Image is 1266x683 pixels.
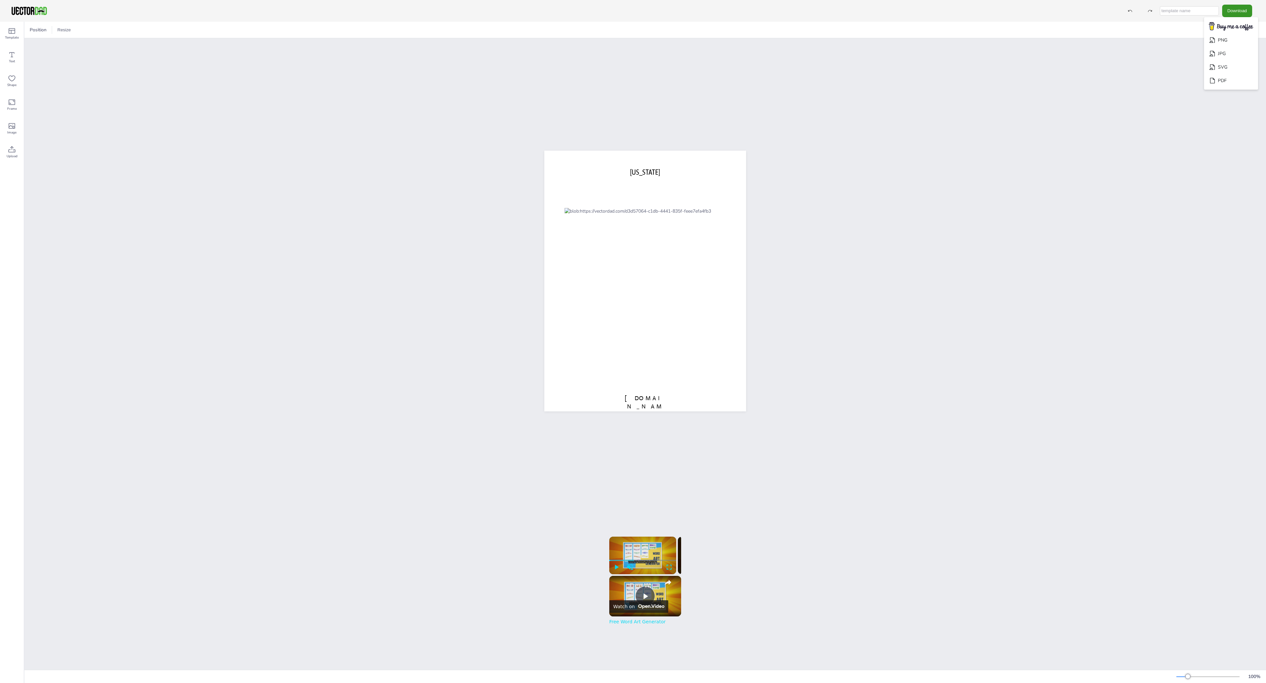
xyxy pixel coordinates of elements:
span: Upload [7,154,17,159]
button: Play [609,560,623,574]
button: Fullscreen [662,560,676,574]
div: Progress Bar [609,560,676,561]
span: Text [9,59,15,64]
img: video of: Free Word Art Generator [609,576,681,616]
img: VectorDad-1.png [11,6,48,16]
span: Position [28,27,48,33]
span: Shape [7,82,16,88]
button: Play Video [635,586,655,606]
a: Free Word Art Generator [609,619,666,624]
span: Image [7,130,16,135]
div: 100 % [1246,673,1262,680]
span: [DOMAIN_NAME] [625,395,666,418]
a: Watch on Open.Video [609,600,668,613]
a: channel logo [613,580,626,593]
li: SVG [1204,60,1258,74]
input: template name [1160,6,1219,15]
img: Video channel logo [636,604,664,609]
button: share [662,577,674,588]
span: [US_STATE] [630,168,660,176]
li: PNG [1204,33,1258,47]
li: JPG [1204,47,1258,60]
li: PDF [1204,74,1258,87]
button: Download [1222,5,1252,17]
button: Unmute [623,560,637,574]
div: Video Player [609,537,676,574]
img: buymecoffee.png [1205,20,1257,33]
span: Template [5,35,19,40]
span: Frame [7,106,17,111]
div: Video Player [609,576,681,616]
div: Watch on [613,604,635,609]
a: Free Word Art Generator [630,582,659,589]
ul: Download [1204,17,1258,90]
button: Resize [55,25,74,35]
